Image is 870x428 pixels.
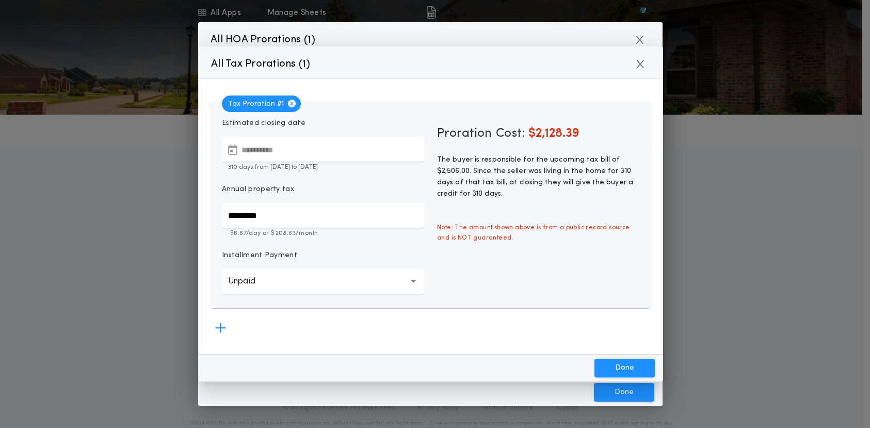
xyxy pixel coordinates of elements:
p: Annual property tax [222,184,294,195]
button: Unpaid [222,269,425,294]
span: 1 [302,59,306,70]
p: Estimated closing date [222,118,425,129]
span: $2,128.39 [528,128,579,140]
span: Proration [437,125,492,142]
button: Done [594,359,655,377]
p: Installment Payment [222,250,297,261]
p: Unpaid [228,275,272,288]
p: All Tax Prorations ( ) [211,56,311,72]
input: Annual property tax [222,203,425,228]
p: $6.87 /day or $208.83 /month [222,229,425,238]
span: Cost: [496,128,525,140]
p: 310 days from [DATE] to [DATE] [222,163,425,172]
span: The buyer is responsible for the upcoming tax bill of $2,506.00. Since the seller was living in t... [437,156,633,198]
span: Note: The amount shown above is from a public record source and is NOT guaranteed. [431,216,646,249]
span: Tax Proration # 1 [222,96,301,112]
